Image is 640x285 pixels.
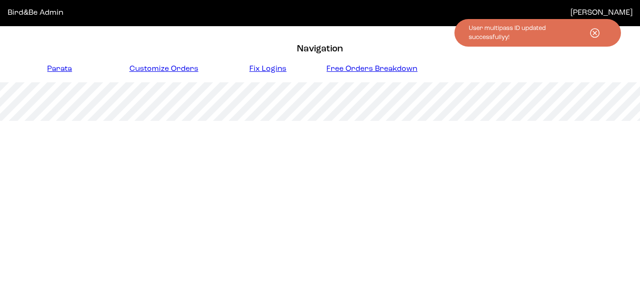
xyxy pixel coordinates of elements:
[469,24,583,42] div: User multipass ID updated successfullyy!
[320,64,424,75] a: Free Orders Breakdown
[326,65,417,73] span: Free Orders Breakdown
[8,43,632,55] h3: Navigation
[571,9,632,17] span: [PERSON_NAME]
[112,64,216,75] a: Customize Orders
[592,240,630,275] iframe: Gorgias live chat messenger
[249,65,286,73] span: Fix Logins
[216,64,320,75] a: Fix Logins
[454,19,621,47] button: User multipass ID updated successfullyy!
[129,65,198,73] span: Customize Orders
